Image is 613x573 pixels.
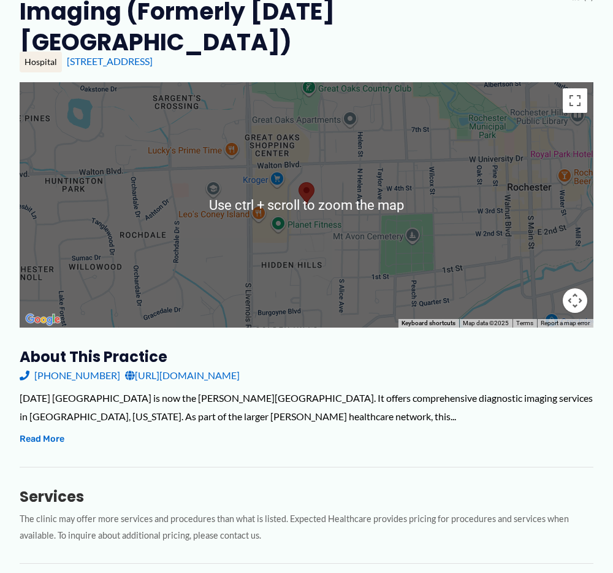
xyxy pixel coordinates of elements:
[563,88,587,113] button: Toggle fullscreen view
[541,320,590,326] a: Report a map error
[20,432,64,447] button: Read More
[20,389,593,425] div: [DATE] [GEOGRAPHIC_DATA] is now the [PERSON_NAME][GEOGRAPHIC_DATA]. It offers comprehensive diagn...
[67,55,153,67] a: [STREET_ADDRESS]
[20,366,120,385] a: [PHONE_NUMBER]
[20,52,62,72] div: Hospital
[20,511,593,544] p: The clinic may offer more services and procedures than what is listed. Expected Healthcare provid...
[402,319,455,328] button: Keyboard shortcuts
[463,320,509,326] span: Map data ©2025
[20,487,593,506] h3: Services
[20,347,593,366] h3: About this practice
[23,312,63,328] a: Open this area in Google Maps (opens a new window)
[23,312,63,328] img: Google
[563,288,587,313] button: Map camera controls
[125,366,240,385] a: [URL][DOMAIN_NAME]
[516,320,533,326] a: Terms (opens in new tab)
